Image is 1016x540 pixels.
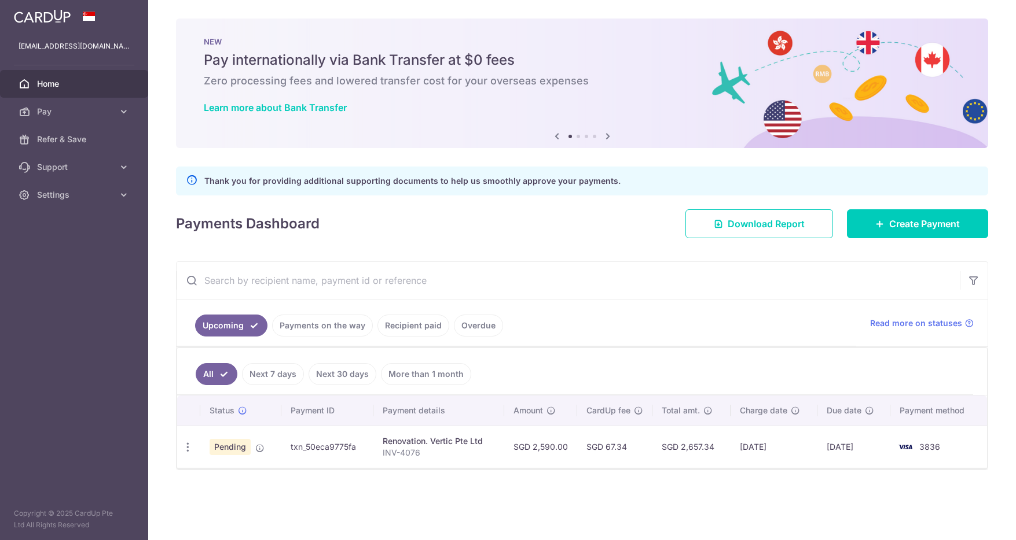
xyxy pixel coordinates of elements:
span: CardUp fee [586,405,630,416]
span: Home [37,78,113,90]
td: [DATE] [731,426,817,468]
span: Support [37,161,113,173]
h5: Pay internationally via Bank Transfer at $0 fees [204,51,960,69]
td: SGD 67.34 [577,426,652,468]
span: 3836 [919,442,940,452]
p: [EMAIL_ADDRESS][DOMAIN_NAME] [19,40,130,52]
div: Renovation. Vertic Pte Ltd [383,435,495,447]
a: Create Payment [847,209,988,238]
span: Charge date [740,405,787,416]
span: Pay [37,106,113,117]
span: Status [210,405,234,416]
h4: Payments Dashboard [176,213,320,234]
span: Refer & Save [37,134,113,145]
a: All [196,363,237,385]
a: Learn more about Bank Transfer [204,102,347,113]
th: Payment details [373,395,504,426]
td: [DATE] [817,426,890,468]
span: Pending [210,439,251,455]
a: More than 1 month [381,363,471,385]
p: NEW [204,37,960,46]
a: Read more on statuses [870,317,974,329]
span: Due date [827,405,861,416]
span: Amount [513,405,543,416]
img: Bank transfer banner [176,19,988,148]
span: Read more on statuses [870,317,962,329]
img: Bank Card [894,440,917,454]
a: Recipient paid [377,315,449,336]
p: Thank you for providing additional supporting documents to help us smoothly approve your payments. [204,174,621,188]
th: Payment method [890,395,987,426]
span: Total amt. [662,405,700,416]
input: Search by recipient name, payment id or reference [177,262,960,299]
td: SGD 2,657.34 [652,426,731,468]
th: Payment ID [281,395,374,426]
span: Settings [37,189,113,201]
span: Download Report [728,217,805,231]
h6: Zero processing fees and lowered transfer cost for your overseas expenses [204,74,960,88]
img: CardUp [14,9,71,23]
a: Next 7 days [242,363,304,385]
a: Overdue [454,315,503,336]
a: Payments on the way [272,315,373,336]
a: Download Report [685,209,833,238]
a: Upcoming [195,315,267,336]
p: INV-4076 [383,447,495,458]
td: SGD 2,590.00 [504,426,577,468]
a: Next 30 days [309,363,376,385]
td: txn_50eca9775fa [281,426,374,468]
span: Create Payment [889,217,960,231]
